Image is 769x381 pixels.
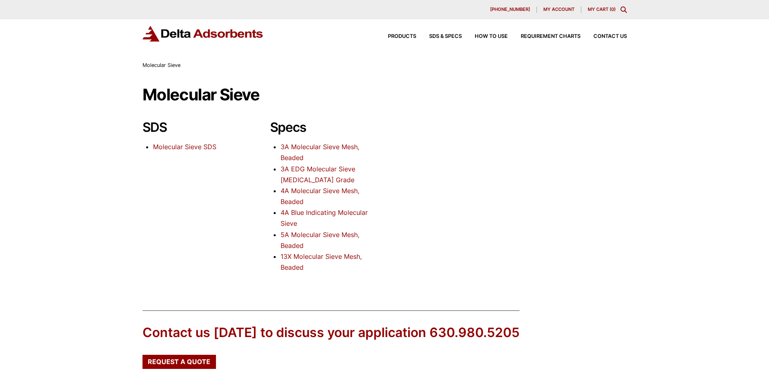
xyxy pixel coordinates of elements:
[142,62,180,68] span: Molecular Sieve
[388,34,416,39] span: Products
[620,6,627,13] div: Toggle Modal Content
[537,6,581,13] a: My account
[490,7,530,12] span: [PHONE_NUMBER]
[142,324,520,342] div: Contact us [DATE] to discuss your application 630.980.5205
[588,6,616,12] a: My Cart (0)
[142,26,264,42] img: Delta Adsorbents
[543,7,574,12] span: My account
[148,358,210,365] span: Request a Quote
[462,34,508,39] a: How to Use
[281,231,359,250] a: 5A Molecular Sieve Mesh, Beaded
[281,208,368,227] a: 4A Blue Indicating Molecular Sieve
[521,34,580,39] span: Requirement Charts
[142,355,216,369] a: Request a Quote
[281,187,359,206] a: 4A Molecular Sieve Mesh, Beaded
[475,34,508,39] span: How to Use
[508,34,580,39] a: Requirement Charts
[593,34,627,39] span: Contact Us
[281,143,359,162] a: 3A Molecular Sieve Mesh, Beaded
[281,165,355,184] a: 3A EDG Molecular Sieve [MEDICAL_DATA] Grade
[281,252,362,271] a: 13X Molecular Sieve Mesh, Beaded
[416,34,462,39] a: SDS & SPECS
[611,6,614,12] span: 0
[142,86,627,104] h1: Molecular Sieve
[484,6,537,13] a: [PHONE_NUMBER]
[580,34,627,39] a: Contact Us
[375,34,416,39] a: Products
[429,34,462,39] span: SDS & SPECS
[270,120,372,135] h2: Specs
[142,120,244,135] h2: SDS
[153,143,216,151] a: Molecular Sieve SDS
